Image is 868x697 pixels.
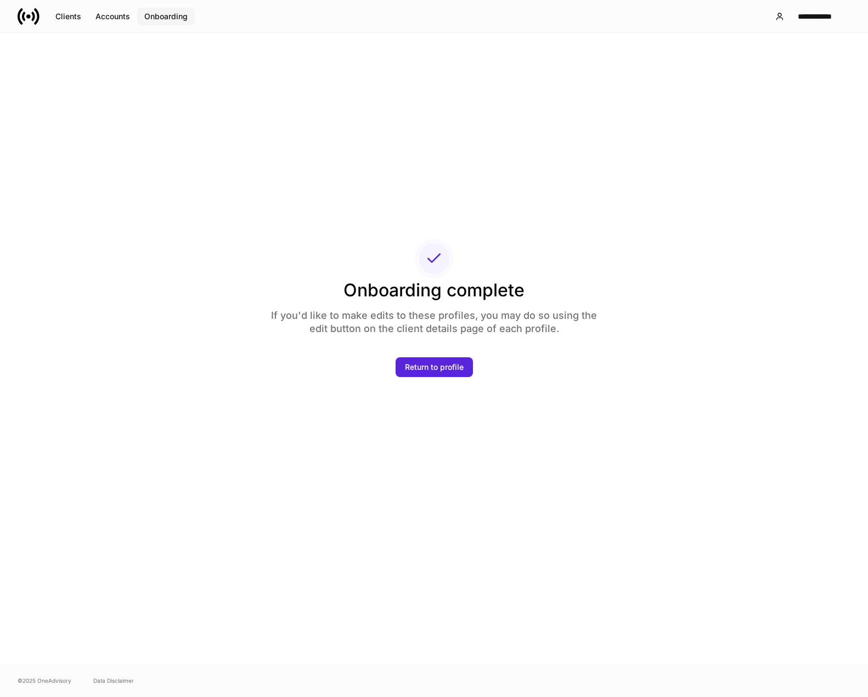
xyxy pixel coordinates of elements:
[55,11,81,22] div: Clients
[261,278,607,302] h2: Onboarding complete
[137,8,195,25] button: Onboarding
[261,302,607,335] h4: If you'd like to make edits to these profiles, you may do so using the edit button on the client ...
[405,362,464,373] div: Return to profile
[18,676,71,685] span: © 2025 OneAdvisory
[93,676,134,685] a: Data Disclaimer
[95,11,130,22] div: Accounts
[144,11,188,22] div: Onboarding
[48,8,88,25] button: Clients
[88,8,137,25] button: Accounts
[396,357,473,377] button: Return to profile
